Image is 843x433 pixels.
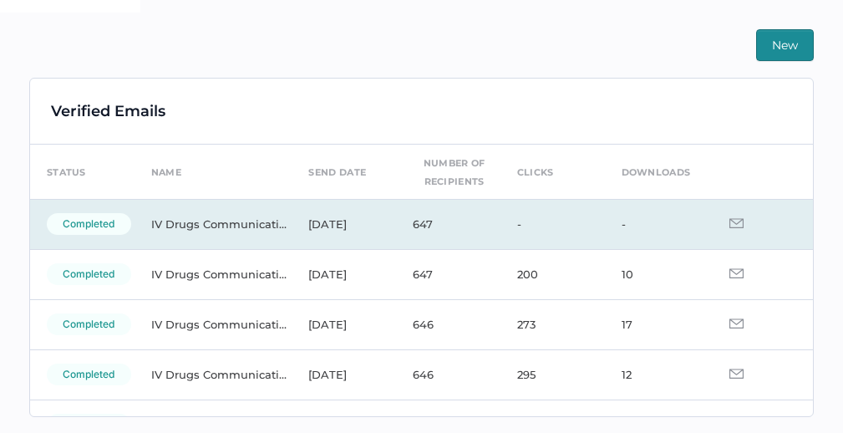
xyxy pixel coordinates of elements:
img: email-icon-grey.d9de4670.svg [729,218,744,228]
td: 295 [500,349,605,400]
div: status [47,163,86,181]
span: New [772,30,798,60]
button: New [756,29,814,61]
div: clicks [517,163,554,181]
div: completed [47,213,131,235]
td: [DATE] [292,349,396,400]
td: 273 [500,299,605,349]
td: 647 [396,199,500,249]
td: IV Drugs Communication [135,199,292,249]
td: 646 [396,299,500,349]
td: - [605,199,709,249]
div: send date [308,163,366,181]
img: email-icon-grey.d9de4670.svg [729,268,744,278]
td: [DATE] [292,299,396,349]
td: 200 [500,249,605,299]
td: 10 [605,249,709,299]
div: Verified Emails [51,99,165,123]
div: downloads [622,163,691,181]
div: completed [47,364,131,385]
img: email-icon-grey.d9de4670.svg [729,318,744,329]
td: 17 [605,299,709,349]
td: [DATE] [292,249,396,299]
td: IV Drugs Communications [135,299,292,349]
img: email-icon-grey.d9de4670.svg [729,369,744,379]
td: 646 [396,349,500,400]
td: 647 [396,249,500,299]
div: completed [47,313,131,335]
td: [DATE] [292,199,396,249]
div: number of recipients [413,154,495,191]
td: 12 [605,349,709,400]
td: IV Drugs Communications [135,249,292,299]
div: name [151,163,181,181]
td: IV Drugs Communications [135,349,292,400]
div: completed [47,263,131,285]
td: - [500,199,605,249]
